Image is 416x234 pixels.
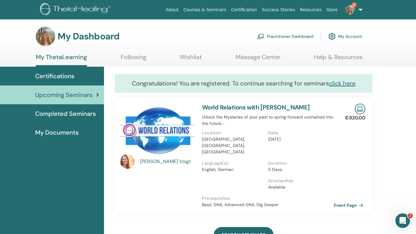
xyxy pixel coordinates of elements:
[345,114,365,122] p: €920.00
[229,4,259,15] a: Certification
[314,53,363,65] a: Help & Resources
[268,178,330,184] p: Scholarship :
[35,128,79,137] span: My Documents
[268,160,330,166] p: Duration :
[202,136,264,155] p: [GEOGRAPHIC_DATA], [GEOGRAPHIC_DATA], [GEOGRAPHIC_DATA]
[268,136,330,142] p: [DATE]
[35,109,96,118] span: Completed Seminars
[334,201,366,210] a: Event Page
[268,184,330,190] p: Available
[257,30,314,43] a: Practitioner Dashboard
[236,53,280,65] a: Message Center
[163,4,181,15] a: About
[121,53,146,65] a: Following
[202,202,334,208] p: Basic DNA, Advanced DNA, Dig Deeper
[140,158,196,165] a: [PERSON_NAME] Voigt
[297,4,324,15] a: Resources
[58,31,119,42] h3: My Dashboard
[202,195,334,202] p: Prerequisites :
[202,130,264,136] p: Location :
[268,130,330,136] p: Date :
[35,90,92,99] span: Upcoming Seminars
[115,74,372,93] div: Congratulations! You are registered. To continue searching for seminars
[395,213,410,228] iframe: Intercom live chat
[40,3,112,17] img: logo.png
[355,104,365,114] img: Live Online Seminar
[181,4,229,15] a: Courses & Seminars
[202,103,310,111] a: World Relations with [PERSON_NAME]
[120,154,135,169] img: default.jpg
[328,31,336,42] img: cog.svg
[352,2,357,7] span: 2
[120,104,195,156] img: World Relations
[268,166,330,173] p: 5 Days
[202,166,264,173] p: English, German
[202,114,334,127] p: Unlock the Mysteries of your past to spring forward unchained into the future...
[202,160,264,166] p: Language(s) :
[329,79,355,87] a: click here
[35,72,74,81] span: Certifications
[36,27,55,46] img: default.jpg
[408,213,413,218] span: 2
[36,53,87,67] a: My ThetaLearning
[324,4,340,15] a: Store
[328,30,362,43] a: My Account
[257,34,264,39] img: chalkboard-teacher.svg
[345,5,355,15] img: default.jpg
[260,4,297,15] a: Success Stories
[180,53,202,65] a: Wishlist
